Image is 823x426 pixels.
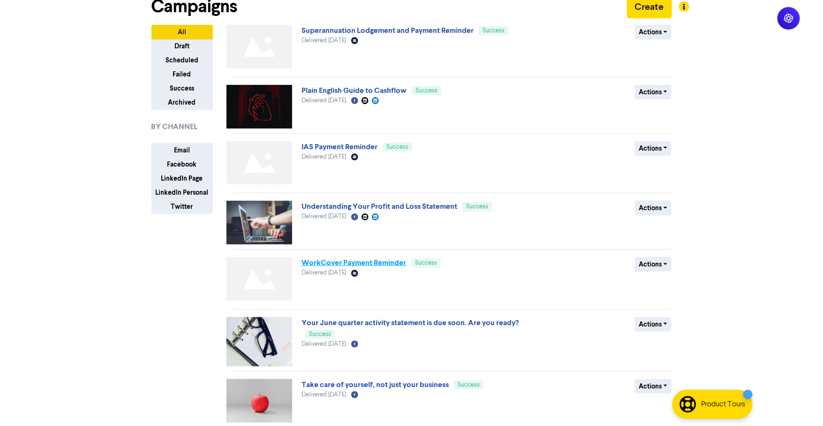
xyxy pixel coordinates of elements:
[466,204,488,210] span: Success
[151,185,213,200] button: LinkedIn Personal
[483,28,505,34] span: Success
[302,38,346,44] span: Delivered [DATE]
[227,257,292,301] img: Not found
[227,141,292,185] img: Not found
[776,381,823,426] iframe: Chat Widget
[302,318,519,327] a: Your June quarter activity statement is due soon. Are you ready?
[635,25,672,39] button: Actions
[227,379,292,423] img: image_1688608648818.jpeg
[302,202,457,211] a: Understanding Your Profit and Loss Statement
[151,171,213,186] button: LinkedIn Page
[302,258,406,267] a: WorkCover Payment Reminder
[302,380,449,389] a: Take care of yourself, not just your business
[151,25,213,39] button: All
[309,331,331,337] span: Success
[635,257,672,272] button: Actions
[302,213,346,220] span: Delivered [DATE]
[151,67,213,82] button: Failed
[302,341,346,347] span: Delivered [DATE]
[151,95,213,110] button: Archived
[151,81,213,96] button: Success
[302,270,346,276] span: Delivered [DATE]
[635,141,672,156] button: Actions
[151,39,213,53] button: Draft
[151,53,213,68] button: Scheduled
[386,144,408,150] span: Success
[227,317,292,366] img: image_1689725146843.jpeg
[458,382,480,388] span: Success
[302,26,474,35] a: Superannuation Lodgement and Payment Reminder
[151,157,213,172] button: Facebook
[151,121,198,132] span: BY CHANNEL
[302,98,346,104] span: Delivered [DATE]
[302,154,346,160] span: Delivered [DATE]
[227,201,292,244] img: image_1694651169009.jpeg
[415,88,438,94] span: Success
[302,142,378,152] a: IAS Payment Reminder
[635,317,672,332] button: Actions
[151,199,213,214] button: Twitter
[635,201,672,215] button: Actions
[635,379,672,394] button: Actions
[415,260,437,266] span: Success
[227,85,292,129] img: image_1696378083679.jpeg
[227,25,292,68] img: Not found
[302,86,407,95] a: Plain English Guide to Cashflow
[151,143,213,158] button: Email
[302,392,346,398] span: Delivered [DATE]
[635,85,672,99] button: Actions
